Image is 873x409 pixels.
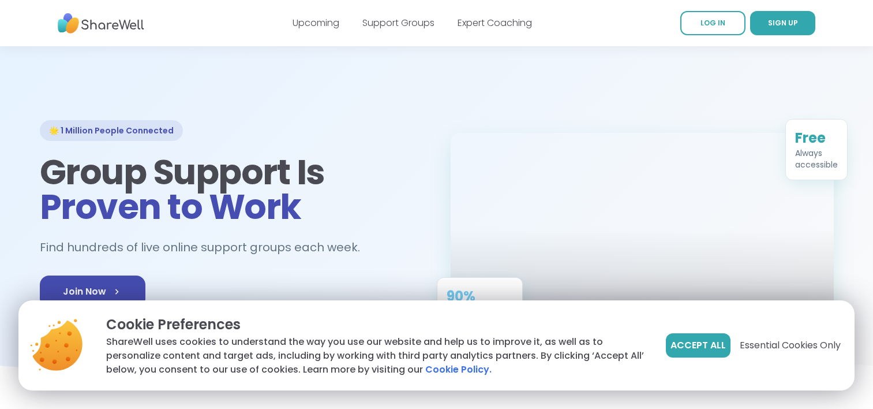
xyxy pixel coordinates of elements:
[666,333,730,358] button: Accept All
[740,339,841,352] span: Essential Cookies Only
[293,16,339,29] a: Upcoming
[795,129,838,147] div: Free
[40,120,183,141] div: 🌟 1 Million People Connected
[680,11,745,35] a: LOG IN
[106,314,647,335] p: Cookie Preferences
[447,287,513,306] div: 90%
[795,147,838,170] div: Always accessible
[458,16,532,29] a: Expert Coaching
[750,11,815,35] a: SIGN UP
[58,8,144,39] img: ShareWell Nav Logo
[700,18,725,28] span: LOG IN
[40,155,423,224] h1: Group Support Is
[362,16,434,29] a: Support Groups
[40,276,145,308] a: Join Now
[670,339,726,352] span: Accept All
[425,363,492,377] a: Cookie Policy.
[106,335,647,377] p: ShareWell uses cookies to understand the way you use our website and help us to improve it, as we...
[768,18,798,28] span: SIGN UP
[40,183,301,231] span: Proven to Work
[63,285,122,299] span: Join Now
[40,238,372,257] h2: Find hundreds of live online support groups each week.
